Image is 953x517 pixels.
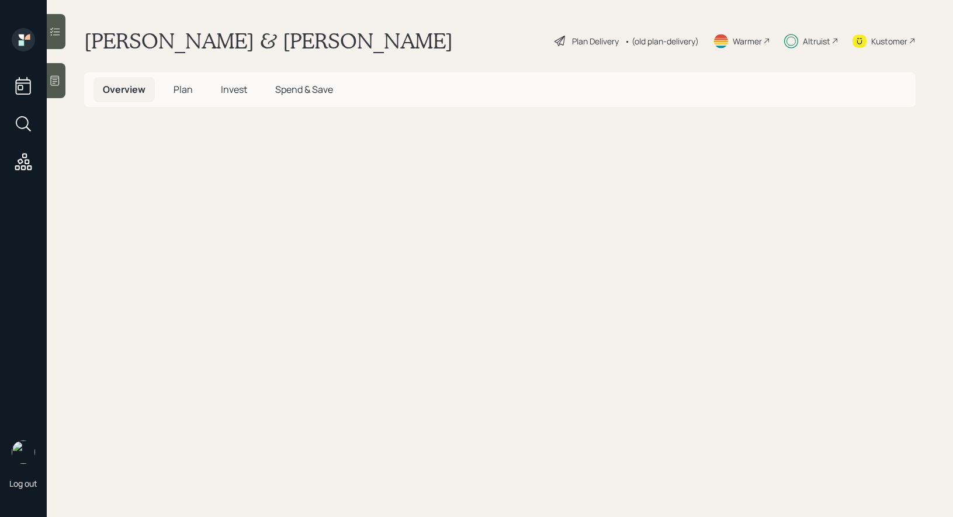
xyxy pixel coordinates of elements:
[803,35,830,47] div: Altruist
[275,83,333,96] span: Spend & Save
[84,28,453,54] h1: [PERSON_NAME] & [PERSON_NAME]
[625,35,699,47] div: • (old plan-delivery)
[103,83,145,96] span: Overview
[12,440,35,464] img: treva-nostdahl-headshot.png
[9,478,37,489] div: Log out
[572,35,619,47] div: Plan Delivery
[733,35,762,47] div: Warmer
[871,35,907,47] div: Kustomer
[221,83,247,96] span: Invest
[174,83,193,96] span: Plan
